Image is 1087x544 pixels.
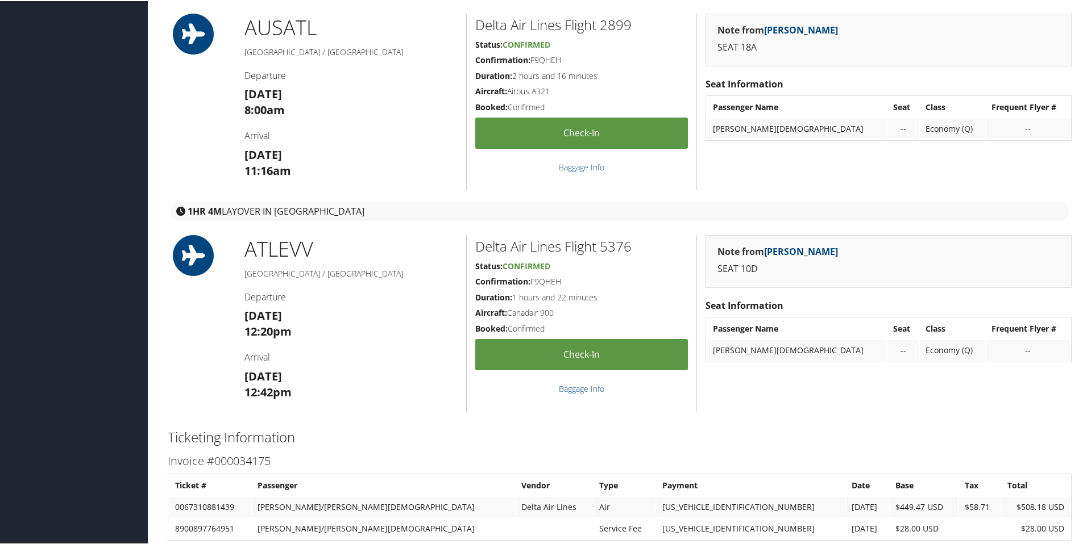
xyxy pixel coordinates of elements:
td: Service Fee [594,517,655,538]
h5: Canadair 900 [475,306,688,317]
th: Type [594,474,655,495]
strong: Status: [475,260,503,270]
h5: 2 hours and 16 minutes [475,69,688,81]
h5: [GEOGRAPHIC_DATA] / [GEOGRAPHIC_DATA] [244,267,458,278]
strong: Booked: [475,101,508,111]
h4: Departure [244,68,458,81]
a: Check-in [475,116,688,148]
strong: Status: [475,38,503,49]
strong: Duration: [475,69,512,80]
div: -- [991,123,1064,133]
h2: Delta Air Lines Flight 2899 [475,14,688,34]
strong: 11:16am [244,162,291,177]
th: Total [1002,474,1070,495]
td: $28.00 USD [1002,517,1070,538]
div: -- [893,344,913,354]
strong: Aircraft: [475,85,507,95]
strong: Note from [717,244,838,257]
td: [PERSON_NAME][DEMOGRAPHIC_DATA] [707,339,886,359]
h4: Arrival [244,350,458,362]
h1: ATL EVV [244,234,458,262]
h5: 1 hours and 22 minutes [475,291,688,302]
td: 0067310881439 [169,496,251,516]
h1: AUS ATL [244,12,458,41]
a: Baggage Info [559,382,604,393]
strong: 12:42pm [244,383,292,399]
td: 8900897764951 [169,517,251,538]
strong: 12:20pm [244,323,292,338]
th: Passenger Name [707,96,886,116]
h5: F9QHEH [475,275,688,286]
th: Seat [887,96,919,116]
strong: 8:00am [244,101,285,116]
td: Economy (Q) [920,118,985,138]
h5: Airbus A321 [475,85,688,96]
strong: 1HR 4M [188,204,222,216]
a: Check-in [475,338,688,369]
th: Vendor [516,474,592,495]
strong: Aircraft: [475,306,507,317]
h3: Invoice #000034175 [168,452,1072,468]
h4: Arrival [244,128,458,141]
td: $508.18 USD [1002,496,1070,516]
strong: [DATE] [244,307,282,322]
th: Seat [887,317,919,338]
div: -- [893,123,913,133]
strong: Duration: [475,291,512,302]
h5: [GEOGRAPHIC_DATA] / [GEOGRAPHIC_DATA] [244,45,458,57]
h5: Confirmed [475,101,688,112]
strong: Booked: [475,322,508,333]
a: Baggage Info [559,161,604,171]
h5: F9QHEH [475,53,688,65]
td: [US_VEHICLE_IDENTIFICATION_NUMBER] [657,496,845,516]
strong: Confirmation: [475,275,530,286]
th: Class [920,96,985,116]
span: Confirmed [503,38,550,49]
td: Air [594,496,655,516]
strong: Seat Information [706,298,783,311]
th: Passenger Name [707,317,886,338]
strong: [DATE] [244,85,282,101]
th: Passenger [252,474,515,495]
p: SEAT 18A [717,39,1060,54]
strong: Note from [717,23,838,35]
td: $449.47 USD [890,496,958,516]
th: Tax [959,474,1001,495]
td: [DATE] [846,496,889,516]
strong: Confirmation: [475,53,530,64]
a: [PERSON_NAME] [764,244,838,257]
span: Confirmed [503,260,550,270]
td: Delta Air Lines [516,496,592,516]
div: -- [991,344,1064,354]
th: Base [890,474,958,495]
th: Class [920,317,985,338]
td: [US_VEHICLE_IDENTIFICATION_NUMBER] [657,517,845,538]
td: [PERSON_NAME]/[PERSON_NAME][DEMOGRAPHIC_DATA] [252,517,515,538]
th: Payment [657,474,845,495]
h2: Delta Air Lines Flight 5376 [475,236,688,255]
th: Ticket # [169,474,251,495]
p: SEAT 10D [717,261,1060,275]
td: $28.00 USD [890,517,958,538]
strong: [DATE] [244,146,282,161]
td: [DATE] [846,517,889,538]
h5: Confirmed [475,322,688,333]
strong: [DATE] [244,367,282,383]
td: [PERSON_NAME]/[PERSON_NAME][DEMOGRAPHIC_DATA] [252,496,515,516]
strong: Seat Information [706,77,783,89]
h4: Departure [244,290,458,302]
td: $58.71 [959,496,1001,516]
th: Frequent Flyer # [986,96,1070,116]
td: [PERSON_NAME][DEMOGRAPHIC_DATA] [707,118,886,138]
h2: Ticketing Information [168,426,1072,446]
div: layover in [GEOGRAPHIC_DATA] [171,200,1069,220]
th: Frequent Flyer # [986,317,1070,338]
th: Date [846,474,889,495]
td: Economy (Q) [920,339,985,359]
a: [PERSON_NAME] [764,23,838,35]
